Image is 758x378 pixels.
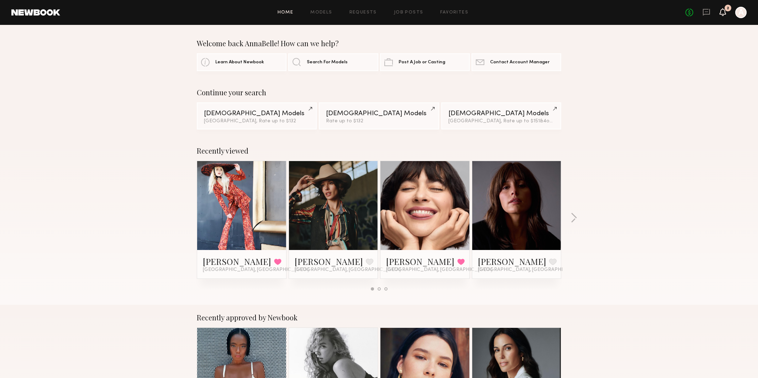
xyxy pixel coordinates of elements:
span: [GEOGRAPHIC_DATA], [GEOGRAPHIC_DATA] [203,267,309,273]
div: [DEMOGRAPHIC_DATA] Models [448,110,554,117]
div: [GEOGRAPHIC_DATA], Rate up to $132 [204,119,310,124]
a: [PERSON_NAME] [295,256,363,267]
div: Rate up to $132 [326,119,432,124]
a: Models [310,10,332,15]
a: [DEMOGRAPHIC_DATA] Models[GEOGRAPHIC_DATA], Rate up to $132 [197,102,317,129]
div: [DEMOGRAPHIC_DATA] Models [326,110,432,117]
div: Welcome back AnnaBelle! How can we help? [197,39,561,48]
span: Post A Job or Casting [399,60,445,65]
div: Recently viewed [197,147,561,155]
div: [DEMOGRAPHIC_DATA] Models [204,110,310,117]
a: Home [278,10,294,15]
a: A [735,7,747,18]
a: [PERSON_NAME] [386,256,454,267]
span: & 4 other filter s [540,119,574,123]
a: Search For Models [288,53,378,71]
span: Search For Models [307,60,348,65]
a: [PERSON_NAME] [203,256,271,267]
span: Contact Account Manager [490,60,549,65]
span: [GEOGRAPHIC_DATA], [GEOGRAPHIC_DATA] [386,267,492,273]
div: Continue your search [197,88,561,97]
a: [PERSON_NAME] [478,256,546,267]
a: Requests [349,10,377,15]
div: 2 [727,6,729,10]
a: Job Posts [394,10,423,15]
span: [GEOGRAPHIC_DATA], [GEOGRAPHIC_DATA] [478,267,584,273]
a: [DEMOGRAPHIC_DATA] ModelsRate up to $132 [319,102,439,129]
div: Recently approved by Newbook [197,313,561,322]
a: Learn About Newbook [197,53,286,71]
a: Post A Job or Casting [380,53,470,71]
a: Contact Account Manager [472,53,561,71]
span: [GEOGRAPHIC_DATA], [GEOGRAPHIC_DATA] [295,267,401,273]
a: [DEMOGRAPHIC_DATA] Models[GEOGRAPHIC_DATA], Rate up to $151&4other filters [441,102,561,129]
a: Favorites [440,10,468,15]
span: Learn About Newbook [215,60,264,65]
div: [GEOGRAPHIC_DATA], Rate up to $151 [448,119,554,124]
